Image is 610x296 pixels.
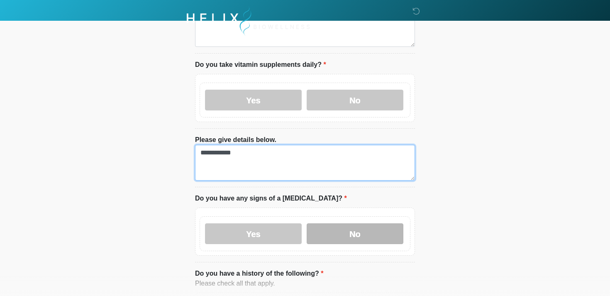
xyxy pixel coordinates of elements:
label: Yes [205,90,302,110]
div: Please check all that apply. [195,279,415,289]
img: Helix Biowellness Logo [187,6,310,36]
label: Yes [205,223,302,244]
label: No [307,223,403,244]
label: Do you have a history of the following? [195,269,323,279]
label: Do you take vitamin supplements daily? [195,60,326,70]
label: No [307,90,403,110]
label: Please give details below. [195,135,276,145]
label: Do you have any signs of a [MEDICAL_DATA]? [195,193,347,203]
